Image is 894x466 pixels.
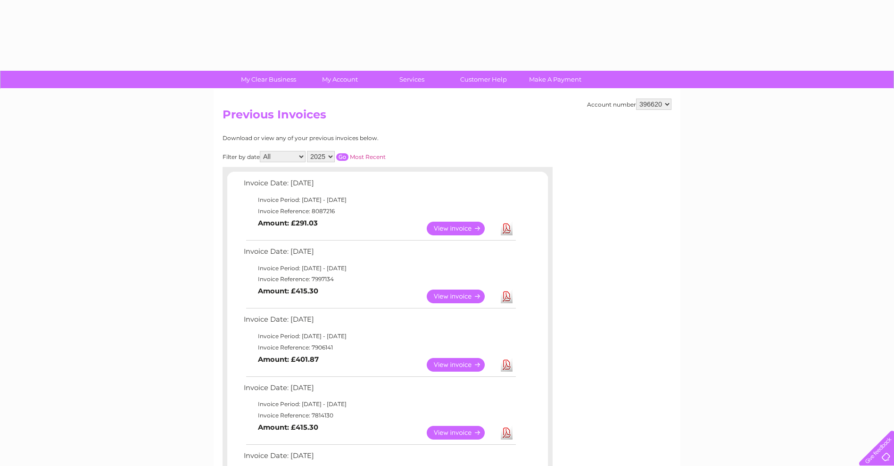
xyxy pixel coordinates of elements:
[445,71,522,88] a: Customer Help
[258,355,319,364] b: Amount: £401.87
[241,399,517,410] td: Invoice Period: [DATE] - [DATE]
[258,219,318,227] b: Amount: £291.03
[501,222,513,235] a: Download
[230,71,307,88] a: My Clear Business
[241,274,517,285] td: Invoice Reference: 7997134
[501,426,513,440] a: Download
[223,151,470,162] div: Filter by date
[301,71,379,88] a: My Account
[373,71,451,88] a: Services
[501,358,513,372] a: Download
[427,290,496,303] a: View
[258,423,318,432] b: Amount: £415.30
[241,382,517,399] td: Invoice Date: [DATE]
[241,410,517,421] td: Invoice Reference: 7814130
[241,177,517,194] td: Invoice Date: [DATE]
[223,135,470,141] div: Download or view any of your previous invoices below.
[427,426,496,440] a: View
[241,331,517,342] td: Invoice Period: [DATE] - [DATE]
[241,245,517,263] td: Invoice Date: [DATE]
[223,108,671,126] h2: Previous Invoices
[427,222,496,235] a: View
[241,206,517,217] td: Invoice Reference: 8087216
[241,313,517,331] td: Invoice Date: [DATE]
[350,153,386,160] a: Most Recent
[427,358,496,372] a: View
[516,71,594,88] a: Make A Payment
[587,99,671,110] div: Account number
[241,342,517,353] td: Invoice Reference: 7906141
[241,194,517,206] td: Invoice Period: [DATE] - [DATE]
[258,287,318,295] b: Amount: £415.30
[241,263,517,274] td: Invoice Period: [DATE] - [DATE]
[501,290,513,303] a: Download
